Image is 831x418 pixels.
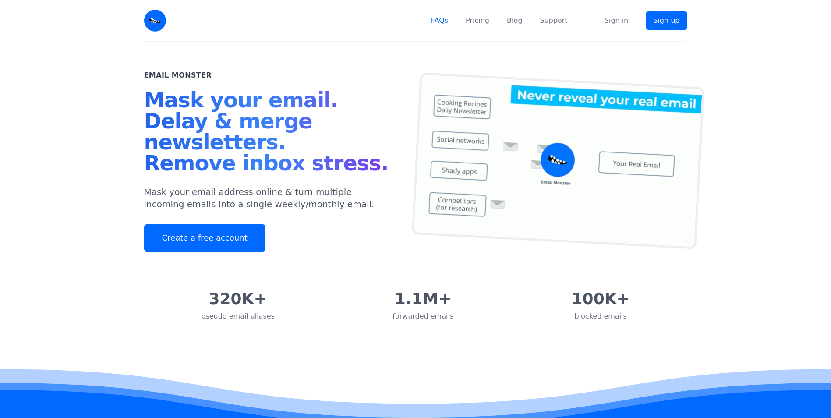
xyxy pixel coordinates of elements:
img: temp mail, free temporary mail, Temporary Email [411,72,704,249]
div: pseudo email aliases [201,311,275,322]
h2: Email Monster [144,70,212,81]
div: blocked emails [572,311,630,322]
h1: Mask your email. Delay & merge newsletters. Remove inbox stress. [144,89,395,177]
a: Support [540,15,567,26]
p: Mask your email address online & turn multiple incoming emails into a single weekly/monthly email. [144,186,395,210]
a: Pricing [466,15,489,26]
a: Blog [507,15,522,26]
div: 1.1M+ [393,290,453,308]
div: 320K+ [201,290,275,308]
a: Sign in [605,15,629,26]
a: Sign up [646,11,687,30]
img: Email Monster [144,10,166,32]
div: forwarded emails [393,311,453,322]
div: 100K+ [572,290,630,308]
a: Create a free account [144,224,265,252]
a: FAQs [431,15,448,26]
